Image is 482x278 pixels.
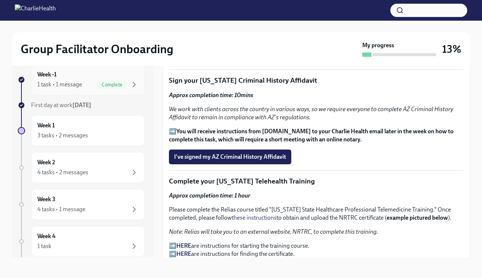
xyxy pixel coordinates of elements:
strong: You will receive instructions from [DOMAIN_NAME] to your Charlie Health email later in the week o... [169,128,454,143]
a: HERE [176,250,191,257]
h6: Week 3 [37,195,55,203]
a: Week 24 tasks • 2 messages [18,152,145,183]
strong: [DATE] [72,102,91,109]
a: HERE [176,242,191,249]
em: We work with clients across the country in various ways, so we require everyone to complete AZ Cr... [169,106,453,121]
a: Week 34 tasks • 1 message [18,189,145,220]
div: 4 tasks • 2 messages [37,168,88,176]
a: Week -11 task • 1 messageComplete [18,64,145,95]
strong: Approx completion time: 1 hour [169,192,250,199]
a: Week 41 task [18,226,145,257]
strong: Approx completion time: 10mins [169,92,253,99]
a: Week 13 tasks • 2 messages [18,115,145,146]
img: CharlieHealth [15,4,56,16]
div: 3 tasks • 2 messages [37,131,88,140]
p: Please complete the Relias course titled "[US_STATE] State Healthcare Professional Telemedicine T... [169,206,464,222]
h6: Week 1 [37,121,55,130]
h6: Week 2 [37,158,55,167]
p: ➡️ are instructions for starting the training course. ➡️ are instructions for finding the certifi... [169,242,464,258]
a: First day at work[DATE] [18,101,145,109]
div: 1 task [37,242,51,250]
h2: Group Facilitator Onboarding [21,42,173,56]
h6: Week 4 [37,232,55,240]
strong: My progress [362,41,394,49]
span: Complete [97,82,127,87]
span: I've signed my AZ Criminal History Affidavit [174,153,286,161]
p: Complete your [US_STATE] Telehealth Training [169,176,464,186]
div: 4 tasks • 1 message [37,205,85,213]
strong: example pictured below [387,214,448,221]
a: these instructions [232,214,276,221]
button: I've signed my AZ Criminal History Affidavit [169,150,291,164]
p: Sign your [US_STATE] Criminal History Affidavit [169,76,464,85]
h3: 13% [442,42,461,56]
em: Note: Relias will take you to an external website, NRTRC, to complete this training. [169,228,378,235]
div: 1 task • 1 message [37,80,82,89]
h6: Week -1 [37,71,57,79]
span: First day at work [31,102,91,109]
p: ➡️ [169,127,464,144]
